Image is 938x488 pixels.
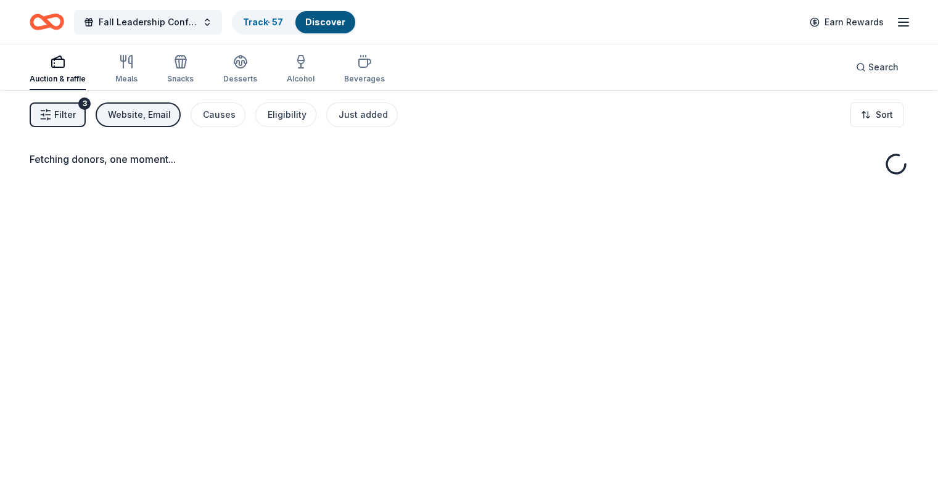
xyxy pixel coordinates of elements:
div: Snacks [167,74,194,84]
div: Auction & raffle [30,74,86,84]
div: Meals [115,74,138,84]
button: Auction & raffle [30,49,86,90]
div: Alcohol [287,74,315,84]
a: Home [30,7,64,36]
span: Sort [876,107,893,122]
button: Snacks [167,49,194,90]
div: Website, Email [108,107,171,122]
button: Fall Leadership Conference [74,10,222,35]
button: Eligibility [255,102,316,127]
div: Just added [339,107,388,122]
button: Alcohol [287,49,315,90]
span: Filter [54,107,76,122]
div: Fetching donors, one moment... [30,152,908,167]
div: Eligibility [268,107,306,122]
div: Beverages [344,74,385,84]
button: Causes [191,102,245,127]
button: Filter3 [30,102,86,127]
button: Beverages [344,49,385,90]
div: 3 [78,97,91,110]
div: Causes [203,107,236,122]
button: Track· 57Discover [232,10,356,35]
button: Meals [115,49,138,90]
span: Fall Leadership Conference [99,15,197,30]
a: Discover [305,17,345,27]
div: Desserts [223,74,257,84]
span: Search [868,60,899,75]
a: Track· 57 [243,17,283,27]
button: Just added [326,102,398,127]
button: Search [846,55,908,80]
a: Earn Rewards [802,11,891,33]
button: Sort [850,102,903,127]
button: Website, Email [96,102,181,127]
button: Desserts [223,49,257,90]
